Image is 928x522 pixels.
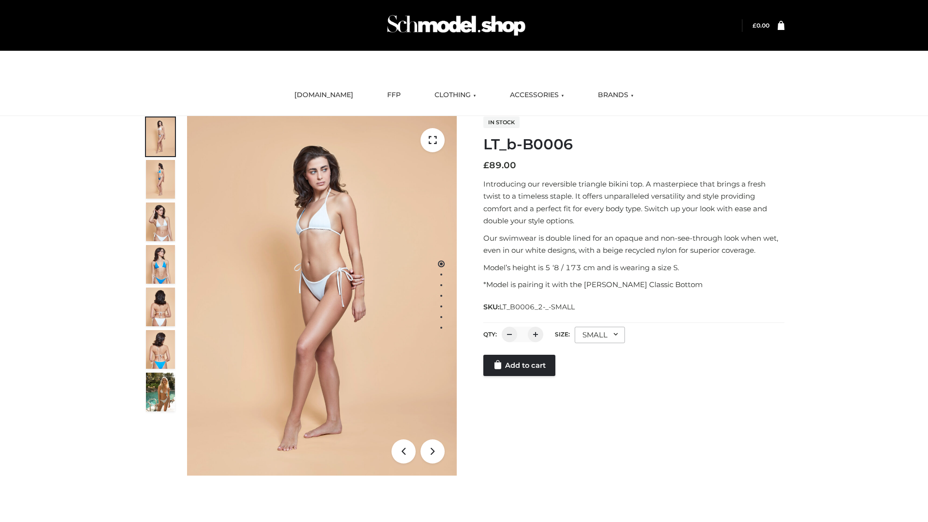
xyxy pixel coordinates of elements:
a: FFP [380,85,408,106]
img: ArielClassicBikiniTop_CloudNine_AzureSky_OW114ECO_4-scaled.jpg [146,245,175,284]
p: Model’s height is 5 ‘8 / 173 cm and is wearing a size S. [483,261,784,274]
a: BRANDS [591,85,641,106]
img: ArielClassicBikiniTop_CloudNine_AzureSky_OW114ECO_3-scaled.jpg [146,203,175,241]
a: ACCESSORIES [503,85,571,106]
p: Our swimwear is double lined for an opaque and non-see-through look when wet, even in our white d... [483,232,784,257]
bdi: 89.00 [483,160,516,171]
span: LT_B0006_2-_-SMALL [499,303,575,311]
label: Size: [555,331,570,338]
p: Introducing our reversible triangle bikini top. A masterpiece that brings a fresh twist to a time... [483,178,784,227]
img: ArielClassicBikiniTop_CloudNine_AzureSky_OW114ECO_1 [187,116,457,476]
bdi: 0.00 [753,22,769,29]
img: Schmodel Admin 964 [384,6,529,44]
img: ArielClassicBikiniTop_CloudNine_AzureSky_OW114ECO_7-scaled.jpg [146,288,175,326]
p: *Model is pairing it with the [PERSON_NAME] Classic Bottom [483,278,784,291]
label: QTY: [483,331,497,338]
span: £ [483,160,489,171]
span: SKU: [483,301,576,313]
a: £0.00 [753,22,769,29]
a: Add to cart [483,355,555,376]
h1: LT_b-B0006 [483,136,784,153]
img: Arieltop_CloudNine_AzureSky2.jpg [146,373,175,411]
span: In stock [483,116,520,128]
div: SMALL [575,327,625,343]
a: CLOTHING [427,85,483,106]
img: ArielClassicBikiniTop_CloudNine_AzureSky_OW114ECO_2-scaled.jpg [146,160,175,199]
span: £ [753,22,756,29]
img: ArielClassicBikiniTop_CloudNine_AzureSky_OW114ECO_1-scaled.jpg [146,117,175,156]
a: [DOMAIN_NAME] [287,85,361,106]
img: ArielClassicBikiniTop_CloudNine_AzureSky_OW114ECO_8-scaled.jpg [146,330,175,369]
